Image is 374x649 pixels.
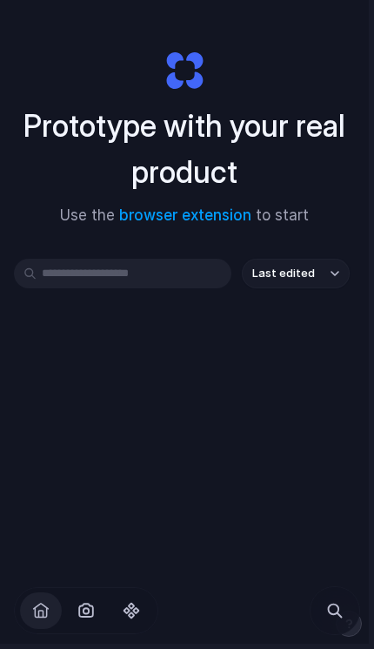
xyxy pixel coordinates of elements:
[14,103,355,194] h1: Prototype with your real product
[314,590,356,632] button: Search
[60,205,309,227] span: Use the to start
[242,259,350,288] button: Last edited
[119,206,251,224] a: browser extension
[252,265,315,282] span: Last edited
